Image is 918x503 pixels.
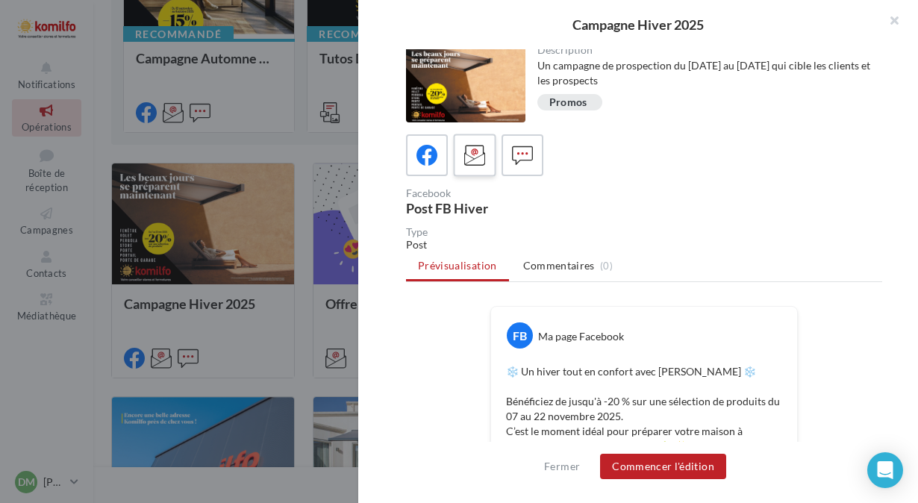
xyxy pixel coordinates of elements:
[406,237,882,252] div: Post
[537,58,871,88] div: Un campagne de prospection du [DATE] au [DATE] qui cible les clients et les prospects
[406,201,638,215] div: Post FB Hiver
[867,452,903,488] div: Open Intercom Messenger
[600,454,726,479] button: Commencer l'édition
[538,329,624,344] div: Ma page Facebook
[538,457,586,475] button: Fermer
[406,227,882,237] div: Type
[406,188,638,199] div: Facebook
[549,97,587,108] div: Promos
[537,45,871,55] div: Description
[523,258,595,273] span: Commentaires
[382,18,894,31] div: Campagne Hiver 2025
[600,260,613,272] span: (0)
[507,322,533,349] div: FB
